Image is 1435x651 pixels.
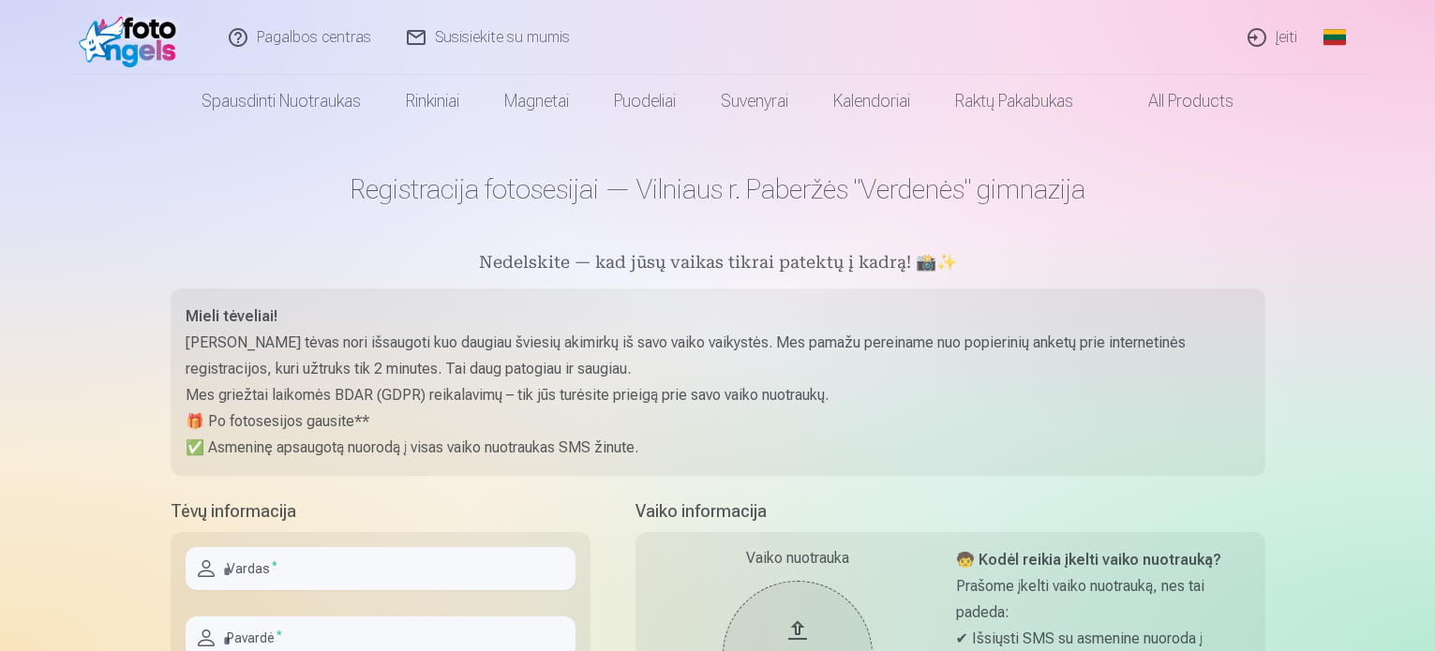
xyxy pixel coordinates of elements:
[635,498,1265,525] h5: Vaiko informacija
[650,547,945,570] div: Vaiko nuotrauka
[1096,75,1256,127] a: All products
[698,75,811,127] a: Suvenyrai
[186,307,277,325] strong: Mieli tėveliai!
[179,75,383,127] a: Spausdinti nuotraukas
[171,498,590,525] h5: Tėvų informacija
[591,75,698,127] a: Puodeliai
[186,408,1250,435] p: 🎁 Po fotosesijos gausite**
[811,75,933,127] a: Kalendoriai
[79,7,187,67] img: /fa2
[956,551,1221,569] strong: 🧒 Kodėl reikia įkelti vaiko nuotrauką?
[171,172,1265,206] h1: Registracija fotosesijai — Vilniaus r. Paberžės "Verdenės" gimnazija
[186,330,1250,382] p: [PERSON_NAME] tėvas nori išsaugoti kuo daugiau šviesių akimirkų iš savo vaiko vaikystės. Mes pama...
[482,75,591,127] a: Magnetai
[956,573,1250,626] p: Prašome įkelti vaiko nuotrauką, nes tai padeda:
[186,382,1250,408] p: Mes griežtai laikomės BDAR (GDPR) reikalavimų – tik jūs turėsite prieigą prie savo vaiko nuotraukų.
[933,75,1096,127] a: Raktų pakabukas
[383,75,482,127] a: Rinkiniai
[186,435,1250,461] p: ✅ Asmeninę apsaugotą nuorodą į visas vaiko nuotraukas SMS žinute.
[171,251,1265,277] h5: Nedelskite — kad jūsų vaikas tikrai patektų į kadrą! 📸✨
